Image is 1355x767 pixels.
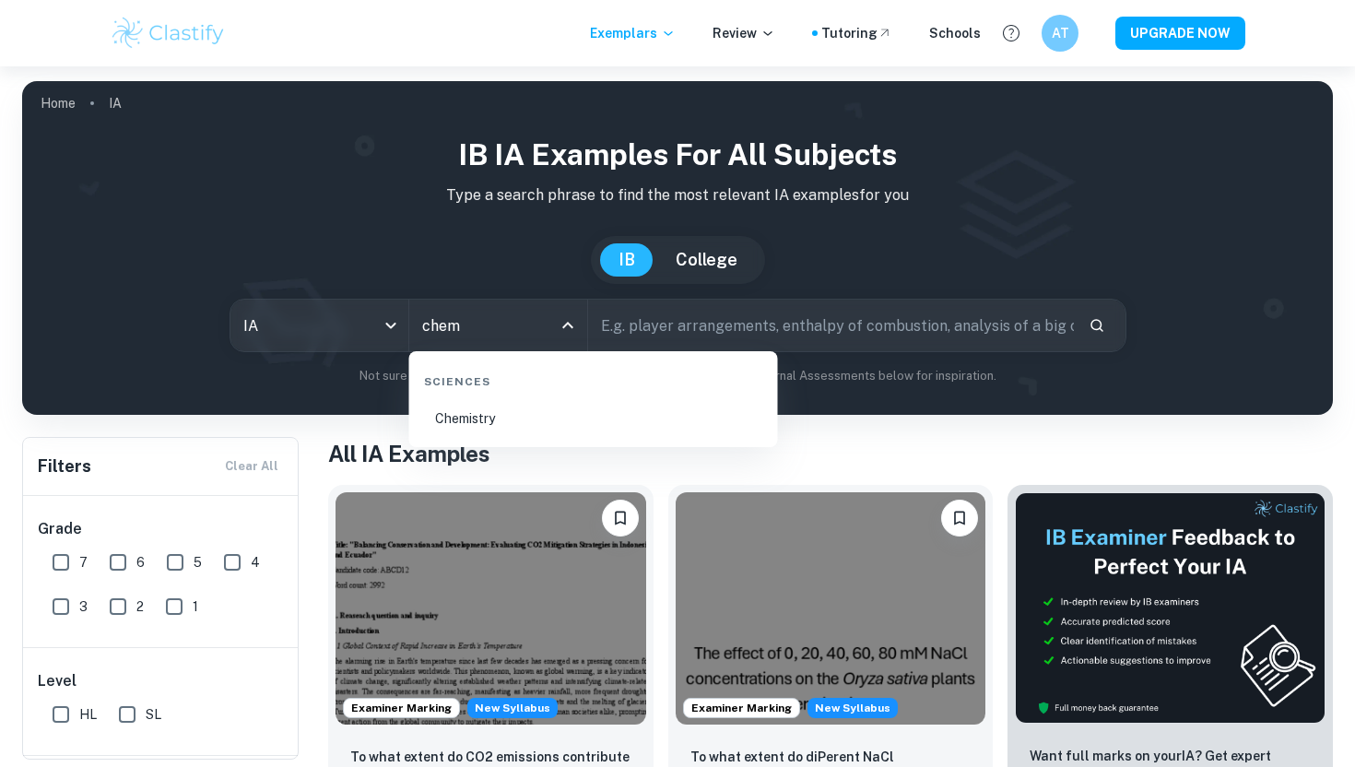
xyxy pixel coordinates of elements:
img: Clastify logo [110,15,227,52]
span: 6 [136,552,145,572]
button: Bookmark [602,500,639,537]
img: profile cover [22,81,1333,415]
button: Help and Feedback [996,18,1027,49]
a: Home [41,90,76,116]
div: IA [230,300,408,351]
img: Thumbnail [1015,492,1326,724]
button: Close [555,313,581,338]
h6: Level [38,670,285,692]
h6: Grade [38,518,285,540]
p: IA [109,93,122,113]
span: 4 [251,552,260,572]
span: Examiner Marking [344,700,459,716]
h1: IB IA examples for all subjects [37,133,1318,177]
div: Starting from the May 2026 session, the ESS IA requirements have changed. We created this exempla... [807,698,898,718]
div: Starting from the May 2026 session, the ESS IA requirements have changed. We created this exempla... [467,698,558,718]
button: Bookmark [941,500,978,537]
span: HL [79,704,97,725]
span: New Syllabus [467,698,558,718]
a: Tutoring [821,23,892,43]
span: 2 [136,596,144,617]
p: Not sure what to search for? You can always look through our example Internal Assessments below f... [37,367,1318,385]
span: 1 [193,596,198,617]
button: College [657,243,756,277]
span: SL [146,704,161,725]
div: Sciences [417,359,771,397]
p: Review [713,23,775,43]
span: 3 [79,596,88,617]
input: E.g. player arrangements, enthalpy of combustion, analysis of a big city... [588,300,1074,351]
a: Schools [929,23,981,43]
span: 7 [79,552,88,572]
img: ESS IA example thumbnail: To what extent do diPerent NaCl concentr [676,492,986,725]
h6: AT [1050,23,1071,43]
button: AT [1042,15,1078,52]
h6: Filters [38,454,91,479]
span: New Syllabus [807,698,898,718]
button: IB [600,243,654,277]
span: Examiner Marking [684,700,799,716]
img: ESS IA example thumbnail: To what extent do CO2 emissions contribu [336,492,646,725]
span: 5 [194,552,202,572]
h1: All IA Examples [328,437,1333,470]
li: Chemistry [417,397,771,440]
p: Exemplars [590,23,676,43]
button: Search [1081,310,1113,341]
p: Type a search phrase to find the most relevant IA examples for you [37,184,1318,206]
button: UPGRADE NOW [1115,17,1245,50]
